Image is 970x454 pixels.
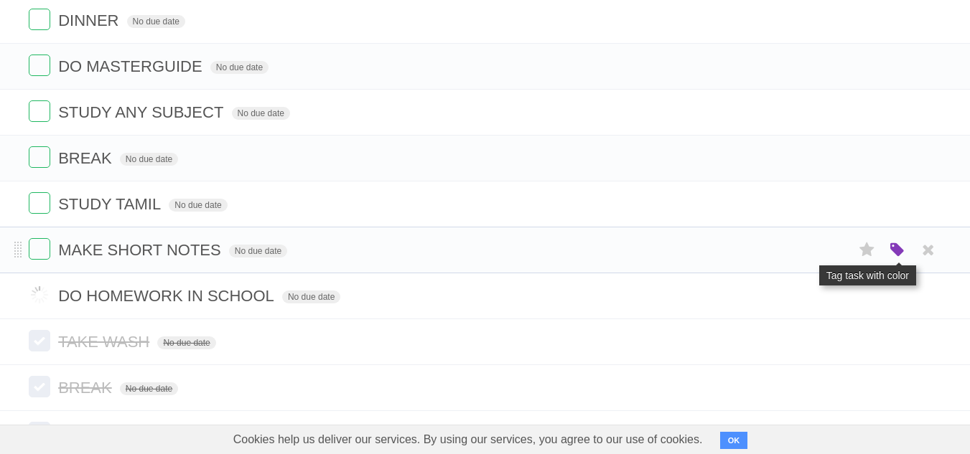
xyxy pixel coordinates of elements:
[58,11,122,29] span: DINNER
[29,238,50,260] label: Done
[157,336,215,349] span: No due date
[229,245,287,257] span: No due date
[29,9,50,30] label: Done
[127,15,185,28] span: No due date
[120,382,178,395] span: No due date
[29,330,50,351] label: Done
[29,422,50,443] label: Done
[58,287,278,305] span: DO HOMEWORK IN SCHOOL
[29,55,50,76] label: Done
[29,284,50,306] label: Done
[29,376,50,397] label: Done
[58,103,227,121] span: STUDY ANY SUBJECT
[58,195,164,213] span: STUDY TAMIL
[29,100,50,122] label: Done
[210,61,269,74] span: No due date
[282,290,340,303] span: No due date
[58,241,225,259] span: MAKE SHORT NOTES
[58,149,116,167] span: BREAK
[58,379,116,397] span: BREAK
[219,425,717,454] span: Cookies help us deliver our services. By using our services, you agree to our use of cookies.
[720,432,748,449] button: OK
[232,107,290,120] span: No due date
[58,333,153,351] span: TAKE WASH
[29,146,50,168] label: Done
[29,192,50,214] label: Done
[120,153,178,166] span: No due date
[854,238,881,262] label: Star task
[58,57,205,75] span: DO MASTERGUIDE
[169,199,227,212] span: No due date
